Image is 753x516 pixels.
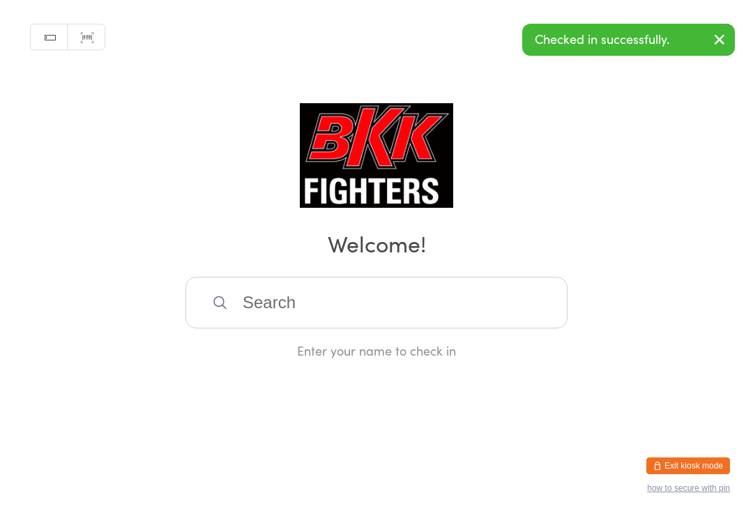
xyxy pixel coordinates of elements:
[522,24,735,56] div: Checked in successfully.
[647,483,730,493] button: how to secure with pin
[185,342,568,359] div: Enter your name to check in
[646,457,730,474] button: Exit kiosk mode
[300,103,454,208] img: BKK Fighters Colchester Ltd
[185,277,568,328] input: Search
[14,227,739,259] h2: Welcome!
